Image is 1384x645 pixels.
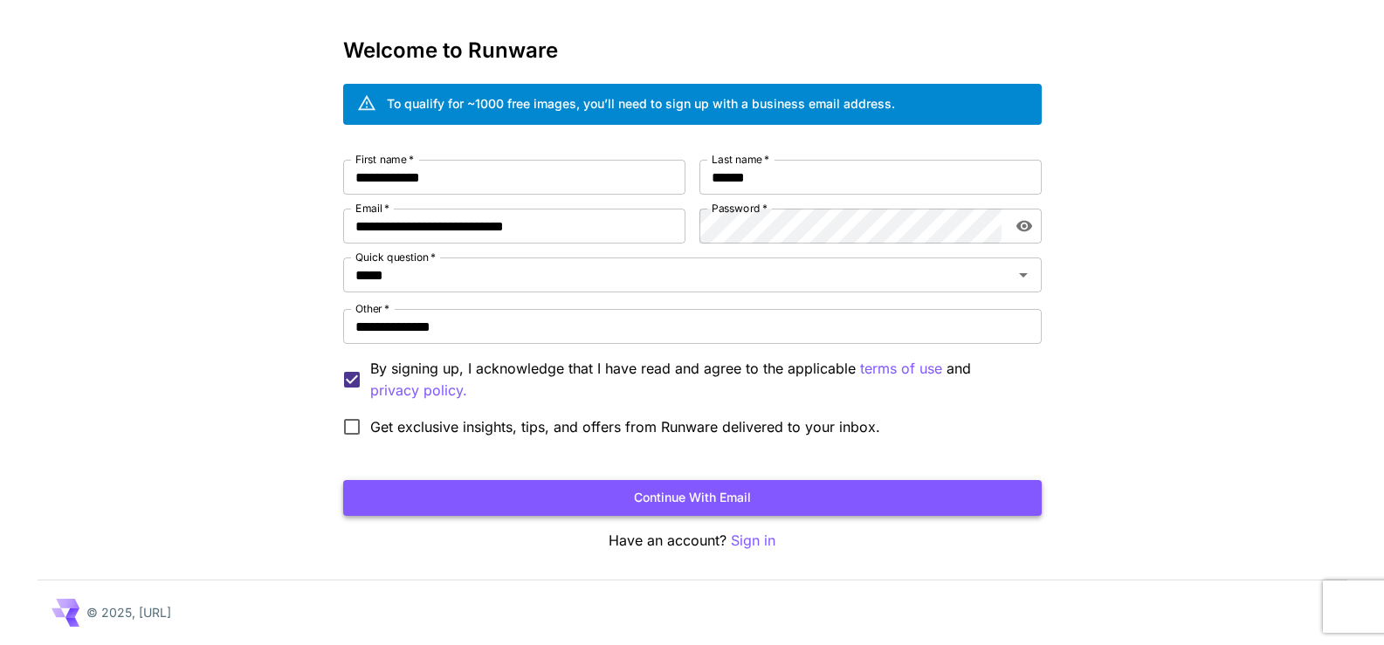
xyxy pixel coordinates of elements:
[86,603,171,621] p: © 2025, [URL]
[355,152,414,167] label: First name
[370,380,467,401] p: privacy policy.
[1011,263,1036,287] button: Open
[355,201,389,216] label: Email
[387,94,895,113] div: To qualify for ~1000 free images, you’ll need to sign up with a business email address.
[343,480,1042,516] button: Continue with email
[1009,210,1040,242] button: toggle password visibility
[355,250,436,264] label: Quick question
[343,38,1042,63] h3: Welcome to Runware
[860,358,942,380] button: By signing up, I acknowledge that I have read and agree to the applicable and privacy policy.
[355,301,389,316] label: Other
[343,530,1042,552] p: Have an account?
[712,152,769,167] label: Last name
[370,358,1028,401] p: By signing up, I acknowledge that I have read and agree to the applicable and
[370,380,467,401] button: By signing up, I acknowledge that I have read and agree to the applicable terms of use and
[712,201,768,216] label: Password
[860,358,942,380] p: terms of use
[370,416,880,437] span: Get exclusive insights, tips, and offers from Runware delivered to your inbox.
[731,530,775,552] button: Sign in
